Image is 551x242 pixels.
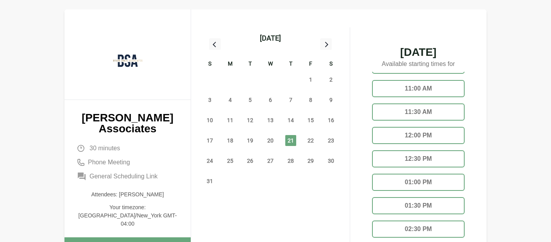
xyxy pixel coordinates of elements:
[305,135,316,146] span: Friday, August 22, 2025
[285,155,296,166] span: Thursday, August 28, 2025
[260,33,281,44] div: [DATE]
[225,135,236,146] span: Monday, August 18, 2025
[225,115,236,126] span: Monday, August 11, 2025
[285,135,296,146] span: Thursday, August 21, 2025
[245,155,256,166] span: Tuesday, August 26, 2025
[372,197,465,214] div: 01:30 PM
[326,155,336,166] span: Saturday, August 30, 2025
[265,135,276,146] span: Wednesday, August 20, 2025
[326,94,336,105] span: Saturday, August 9, 2025
[372,103,465,121] div: 11:30 AM
[77,190,178,199] p: Attendees: [PERSON_NAME]
[372,221,465,238] div: 02:30 PM
[326,135,336,146] span: Saturday, August 23, 2025
[301,59,321,69] div: F
[305,155,316,166] span: Friday, August 29, 2025
[281,59,301,69] div: T
[305,74,316,85] span: Friday, August 1, 2025
[305,115,316,126] span: Friday, August 15, 2025
[89,172,157,181] span: General Scheduling Link
[372,150,465,167] div: 12:30 PM
[326,74,336,85] span: Saturday, August 2, 2025
[326,115,336,126] span: Saturday, August 16, 2025
[285,94,296,105] span: Thursday, August 7, 2025
[245,115,256,126] span: Tuesday, August 12, 2025
[225,155,236,166] span: Monday, August 25, 2025
[305,94,316,105] span: Friday, August 8, 2025
[265,115,276,126] span: Wednesday, August 13, 2025
[321,59,341,69] div: S
[204,176,215,187] span: Sunday, August 31, 2025
[77,112,178,134] p: [PERSON_NAME] Associates
[204,155,215,166] span: Sunday, August 24, 2025
[285,115,296,126] span: Thursday, August 14, 2025
[204,135,215,146] span: Sunday, August 17, 2025
[240,59,260,69] div: T
[200,59,220,69] div: S
[245,94,256,105] span: Tuesday, August 5, 2025
[220,59,240,69] div: M
[366,58,471,72] p: Available starting times for
[372,80,465,97] div: 11:00 AM
[372,174,465,191] div: 01:00 PM
[260,59,281,69] div: W
[225,94,236,105] span: Monday, August 4, 2025
[245,135,256,146] span: Tuesday, August 19, 2025
[265,155,276,166] span: Wednesday, August 27, 2025
[204,94,215,105] span: Sunday, August 3, 2025
[366,47,471,58] span: [DATE]
[89,144,120,153] span: 30 minutes
[77,203,178,228] p: Your timezone: [GEOGRAPHIC_DATA]/New_York GMT-04:00
[265,94,276,105] span: Wednesday, August 6, 2025
[88,158,130,167] span: Phone Meeting
[204,115,215,126] span: Sunday, August 10, 2025
[372,127,465,144] div: 12:00 PM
